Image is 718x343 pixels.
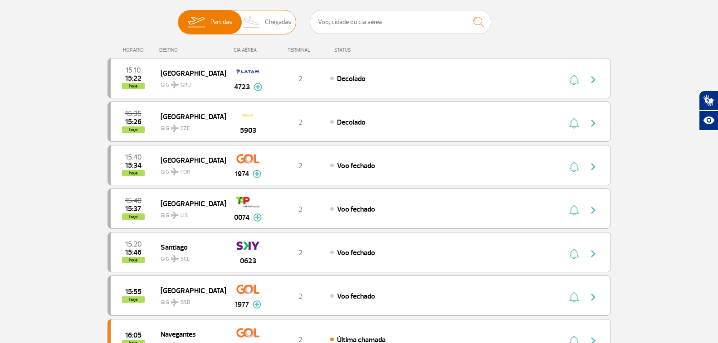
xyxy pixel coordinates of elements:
img: seta-direita-painel-voo.svg [588,248,599,259]
span: GRU [181,81,191,89]
img: slider-embarque [182,10,210,34]
img: destiny_airplane.svg [171,168,179,175]
span: 2025-09-28 15:34:00 [125,162,142,169]
span: 2 [298,205,303,214]
span: [GEOGRAPHIC_DATA] [161,285,219,296]
div: CIA AÉREA [225,47,271,53]
span: GIG [161,294,219,307]
img: destiny_airplane.svg [171,125,179,132]
span: 2025-09-28 15:40:00 [125,154,142,160]
img: mais-info-painel-voo.svg [253,213,262,222]
span: 1977 [235,299,249,310]
img: sino-painel-voo.svg [569,118,579,129]
span: BSB [181,299,190,307]
span: Decolado [337,74,366,83]
span: GIG [161,207,219,220]
img: slider-desembarque [239,10,265,34]
span: Navegantes [161,328,219,340]
span: 2025-09-28 15:37:38 [125,206,141,212]
span: 0074 [234,212,249,223]
img: destiny_airplane.svg [171,81,179,88]
span: 2025-09-28 15:26:54 [125,119,142,125]
span: 2 [298,74,303,83]
span: 2 [298,292,303,301]
span: 2025-09-28 15:22:55 [125,75,142,82]
span: GIG [161,250,219,263]
img: sino-painel-voo.svg [569,74,579,85]
span: Chegadas [265,10,291,34]
img: seta-direita-painel-voo.svg [588,205,599,216]
span: 2 [298,118,303,127]
span: 2025-09-28 15:55:00 [125,289,142,295]
img: seta-direita-painel-voo.svg [588,292,599,303]
input: Voo, cidade ou cia aérea [310,10,491,34]
img: sino-painel-voo.svg [569,205,579,216]
span: 2 [298,248,303,257]
span: Santiago [161,241,219,253]
span: 2025-09-28 15:35:00 [125,111,142,117]
button: Abrir recursos assistivos. [699,111,718,130]
img: destiny_airplane.svg [171,255,179,262]
div: HORÁRIO [110,47,160,53]
span: [GEOGRAPHIC_DATA] [161,154,219,166]
span: Voo fechado [337,205,375,214]
span: Voo fechado [337,161,375,170]
img: mais-info-painel-voo.svg [253,170,261,178]
img: destiny_airplane.svg [171,212,179,219]
span: EZE [181,125,190,133]
span: [GEOGRAPHIC_DATA] [161,198,219,209]
img: destiny_airplane.svg [171,299,179,306]
span: 4723 [234,82,250,92]
button: Abrir tradutor de língua de sinais. [699,91,718,111]
div: TERMINAL [271,47,330,53]
span: 0623 [240,256,256,266]
span: Voo fechado [337,248,375,257]
span: 5903 [240,125,256,136]
span: [GEOGRAPHIC_DATA] [161,67,219,79]
span: hoje [122,296,145,303]
img: mais-info-painel-voo.svg [254,83,262,91]
span: hoje [122,170,145,176]
span: 2025-09-28 15:10:00 [126,67,141,73]
span: GIG [161,120,219,133]
img: sino-painel-voo.svg [569,161,579,172]
span: 2025-09-28 15:20:00 [125,241,142,247]
span: hoje [122,126,145,133]
span: hoje [122,213,145,220]
span: 1974 [235,169,249,179]
span: LIS [181,212,188,220]
div: Plugin de acessibilidade da Hand Talk. [699,91,718,130]
img: seta-direita-painel-voo.svg [588,118,599,129]
img: mais-info-painel-voo.svg [253,300,261,309]
img: seta-direita-painel-voo.svg [588,74,599,85]
span: SCL [181,255,190,263]
span: FOR [181,168,190,176]
span: GIG [161,76,219,89]
div: STATUS [330,47,404,53]
span: 2 [298,161,303,170]
span: hoje [122,83,145,89]
span: GIG [161,163,219,176]
span: hoje [122,257,145,263]
span: Voo fechado [337,292,375,301]
span: Partidas [210,10,232,34]
span: 2025-09-28 15:40:00 [125,198,142,204]
img: sino-painel-voo.svg [569,292,579,303]
span: 2025-09-28 15:46:00 [125,249,142,256]
span: [GEOGRAPHIC_DATA] [161,111,219,122]
img: sino-painel-voo.svg [569,248,579,259]
img: seta-direita-painel-voo.svg [588,161,599,172]
div: DESTINO [159,47,225,53]
span: Decolado [337,118,366,127]
span: 2025-09-28 16:05:00 [125,332,142,338]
